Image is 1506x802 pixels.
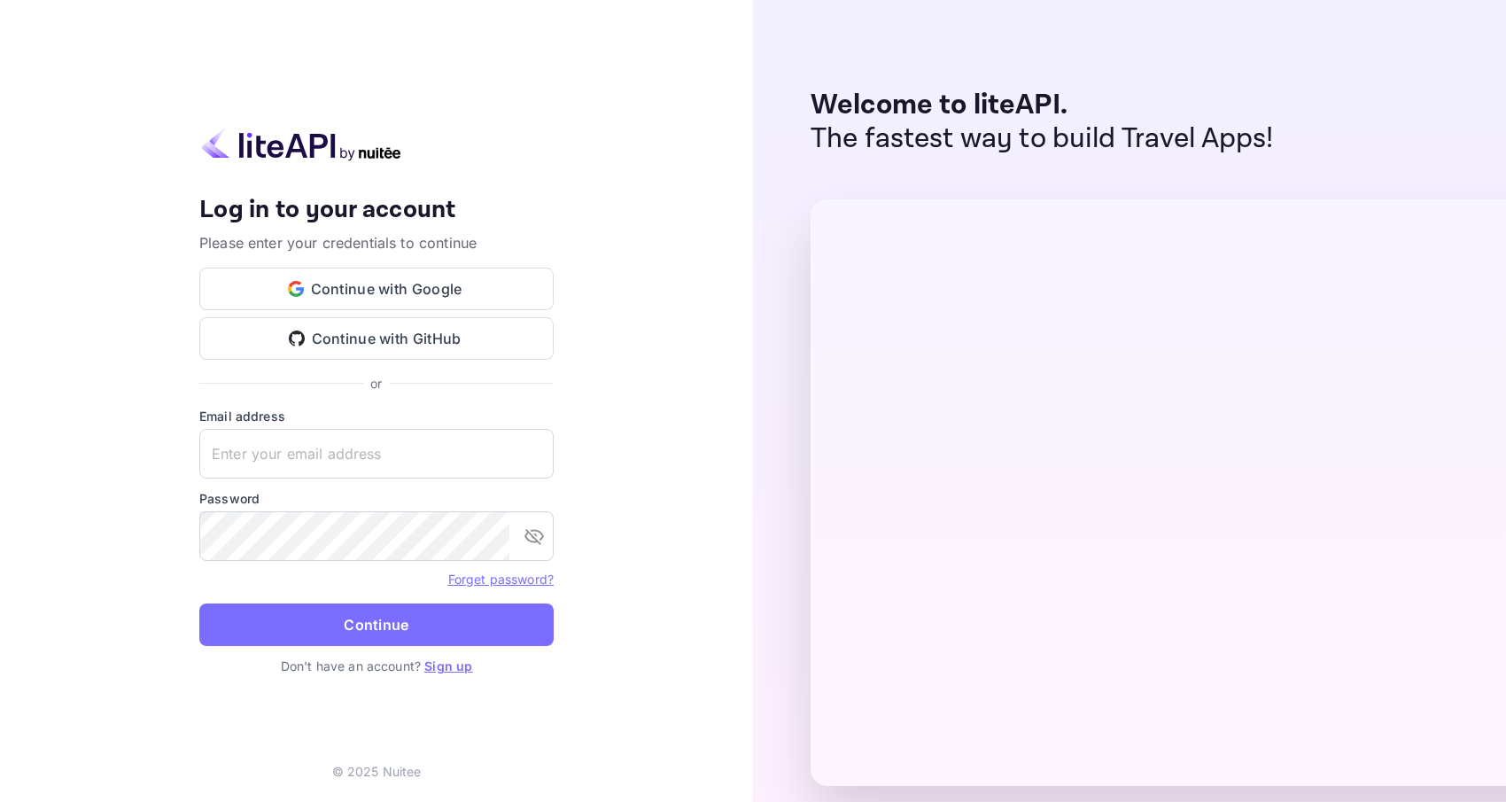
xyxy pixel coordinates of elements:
a: Sign up [424,658,472,674]
p: Welcome to liteAPI. [811,89,1274,122]
p: Please enter your credentials to continue [199,232,554,253]
a: Forget password? [448,570,554,588]
label: Password [199,489,554,508]
p: The fastest way to build Travel Apps! [811,122,1274,156]
button: toggle password visibility [516,518,552,554]
p: Don't have an account? [199,657,554,675]
a: Forget password? [448,572,554,587]
p: © 2025 Nuitee [332,762,422,781]
button: Continue with GitHub [199,317,554,360]
label: Email address [199,407,554,425]
p: or [370,374,382,393]
img: liteapi [199,127,403,161]
input: Enter your email address [199,429,554,479]
button: Continue with Google [199,268,554,310]
button: Continue [199,603,554,646]
h4: Log in to your account [199,195,554,226]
